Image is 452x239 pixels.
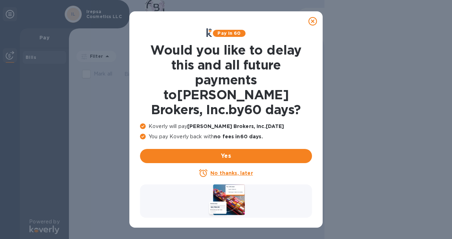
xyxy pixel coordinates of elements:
b: [PERSON_NAME] Brokers, Inc. [DATE] [187,123,284,129]
p: Koverly will pay [140,123,312,130]
p: You pay Koverly back with [140,133,312,140]
b: no fees in 60 days . [214,134,263,139]
u: No thanks, later [210,170,253,176]
b: Pay in 60 [217,30,241,36]
span: Yes [146,152,306,160]
h1: Would you like to delay this and all future payments to [PERSON_NAME] Brokers, Inc. by 60 days ? [140,43,312,117]
button: Yes [140,149,312,163]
